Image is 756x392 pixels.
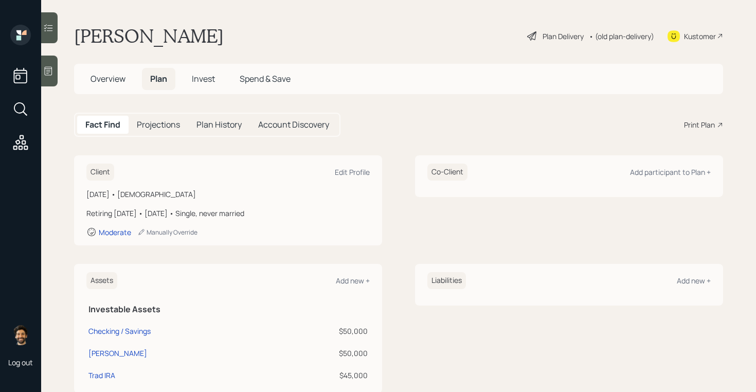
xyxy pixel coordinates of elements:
[336,276,370,286] div: Add new +
[86,164,114,181] h6: Client
[88,305,368,314] h5: Investable Assets
[335,167,370,177] div: Edit Profile
[684,119,715,130] div: Print Plan
[10,325,31,345] img: eric-schwartz-headshot.png
[137,120,180,130] h5: Projections
[85,120,120,130] h5: Fact Find
[630,167,711,177] div: Add participant to Plan +
[86,189,370,200] div: [DATE] • [DEMOGRAPHIC_DATA]
[543,31,584,42] div: Plan Delivery
[192,73,215,84] span: Invest
[88,348,147,359] div: [PERSON_NAME]
[86,208,370,219] div: Retiring [DATE] • [DATE] • Single, never married
[74,25,224,47] h1: [PERSON_NAME]
[240,73,291,84] span: Spend & Save
[196,120,242,130] h5: Plan History
[8,358,33,367] div: Log out
[684,31,716,42] div: Kustomer
[278,370,368,381] div: $45,000
[278,348,368,359] div: $50,000
[99,227,131,237] div: Moderate
[589,31,654,42] div: • (old plan-delivery)
[427,164,467,181] h6: Co-Client
[677,276,711,286] div: Add new +
[137,228,197,237] div: Manually Override
[150,73,167,84] span: Plan
[86,272,117,289] h6: Assets
[91,73,125,84] span: Overview
[427,272,466,289] h6: Liabilities
[278,326,368,336] div: $50,000
[88,326,151,336] div: Checking / Savings
[88,370,115,381] div: Trad IRA
[258,120,329,130] h5: Account Discovery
